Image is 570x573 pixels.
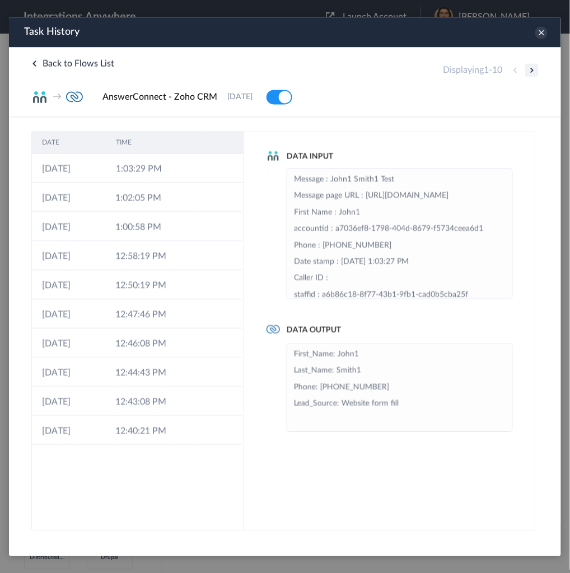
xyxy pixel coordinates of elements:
[23,253,96,282] td: [DATE]
[285,155,497,418] li: Message : John1 Smith1 Test Message page URL : [URL][DOMAIN_NAME] First Name : John1 accountid : ...
[94,75,208,86] h5: AnswerConnect - Zoho CRM
[258,306,271,319] img: zoho-logo.svg
[96,399,170,428] td: 12:40:21 PM
[285,329,497,412] li: First_Name: John1 Last_Name: Smith1 Phone: [PHONE_NUMBER] Lead_Source: Website form fill
[23,311,96,341] td: [DATE]
[22,72,39,88] img: answerconnect-logo.svg
[96,282,170,311] td: 12:47:46 PM
[23,341,96,370] td: [DATE]
[434,48,494,59] h4: Displaying -
[15,5,71,25] h3: Task History
[96,311,170,341] td: 12:46:08 PM
[44,75,53,84] i: →
[96,253,170,282] td: 12:50:19 PM
[23,195,96,224] td: [DATE]
[23,282,96,311] td: [DATE]
[96,341,170,370] td: 12:44:43 PM
[23,224,96,253] td: [DATE]
[22,42,105,51] span: Back to Flows List
[258,308,504,319] h4: Data Output
[57,72,74,88] img: zoho-logo.svg
[23,399,96,428] td: [DATE]
[96,195,170,224] td: 1:00:58 PM
[218,76,244,85] span: [DATE]
[96,166,170,195] td: 1:02:05 PM
[23,370,96,399] td: [DATE]
[97,137,171,166] td: 1:03:29 PM
[258,132,271,146] img: answerconnect-logo.svg
[97,115,171,137] th: TIME
[484,49,494,58] span: 10
[96,370,170,399] td: 12:43:08 PM
[258,134,504,146] h4: Data Input
[475,49,480,58] span: 1
[96,224,170,253] td: 12:58:19 PM
[23,166,96,195] td: [DATE]
[23,115,97,137] th: DATE
[23,137,97,166] td: [DATE]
